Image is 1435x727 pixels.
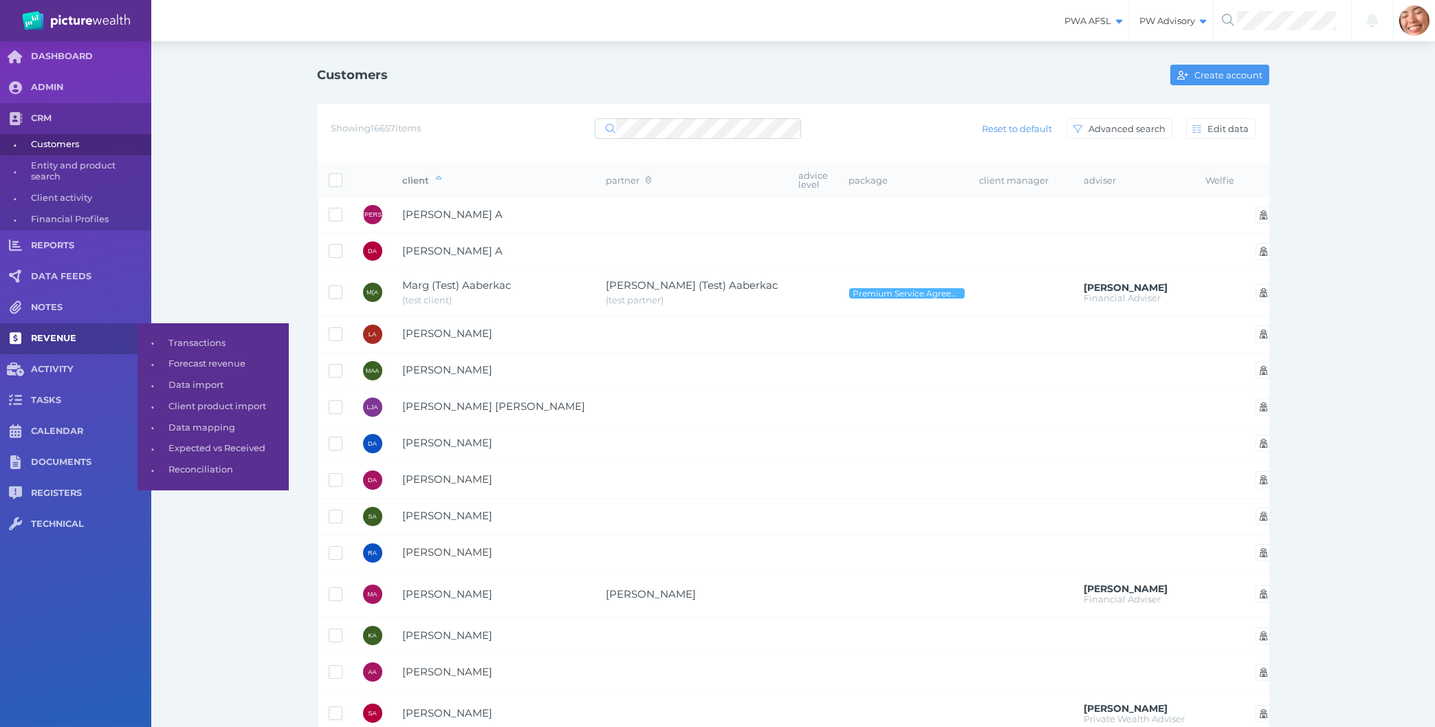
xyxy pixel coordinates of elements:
[1074,164,1196,197] th: adviser
[403,665,493,678] span: Angela Abbott
[403,629,493,642] span: Kerry Abbott
[1196,164,1245,197] th: Welfie
[363,543,382,563] div: Reg Abbott
[31,364,151,376] span: ACTIVITY
[839,164,970,197] th: package
[1067,118,1172,139] button: Advanced search
[1256,664,1273,681] button: Open user's account in Portal
[368,513,376,520] span: SA
[368,591,377,598] span: MA
[363,361,382,380] div: Mustafa Al Abbasi
[403,175,441,186] span: client
[368,710,376,717] span: SA
[1256,243,1273,260] button: Open user's account in Portal
[368,477,377,484] span: DA
[1399,6,1429,36] img: Sabrina Mena
[138,459,289,481] a: •Reconciliation
[138,333,289,354] a: •Transactions
[403,294,452,305] span: test client
[1256,435,1273,452] button: Open user's account in Portal
[366,404,377,411] span: LJA
[1256,398,1273,415] button: Open user's account in Portal
[138,354,289,375] a: •Forecast revenue
[138,396,289,417] a: •Client product import
[168,354,284,375] span: Forecast revenue
[369,331,376,338] span: LA
[403,545,493,558] span: Reg Abbott
[1256,206,1273,224] button: Open user's account in Portal
[363,283,382,302] div: Marg (Test) Aaberkac
[1256,585,1273,603] button: Open user's account in Portal
[363,507,382,526] div: Simone Abbott
[1084,594,1161,605] span: Financial Adviser
[606,175,651,186] span: partner
[1256,627,1273,644] button: Open user's account in Portal
[1256,508,1273,525] button: Open user's account in Portal
[1256,362,1273,379] button: Open user's account in Portal
[363,585,382,604] div: Mike Abbott
[403,473,493,486] span: Damien Abbott
[168,417,284,439] span: Data mapping
[403,436,493,449] span: Dale Abblitt
[31,395,151,406] span: TASKS
[138,440,168,457] span: •
[1186,118,1256,139] button: Edit data
[852,288,962,299] span: Premium Service Agreement - Ongoing
[1256,284,1273,301] button: Open user's account in Portal
[1256,544,1273,561] button: Open user's account in Portal
[1055,15,1129,27] span: PWA AFSL
[368,632,376,639] span: KA
[31,209,146,230] span: Financial Profiles
[403,363,493,376] span: Mustafa Al Abbasi
[138,419,168,436] span: •
[368,248,377,254] span: DA
[138,417,289,439] a: •Data mapping
[31,519,151,530] span: TECHNICAL
[1084,713,1185,724] span: Private Wealth Adviser
[31,51,151,63] span: DASHBOARD
[168,459,284,481] span: Reconciliation
[31,302,151,314] span: NOTES
[403,400,586,413] span: Lee John Abbiss
[318,67,388,83] h1: Customers
[403,327,493,340] span: Lars Aarekol
[363,325,382,344] div: Lars Aarekol
[31,188,146,209] span: Client activity
[138,375,289,396] a: •Data import
[403,587,493,600] span: Mike Abbott
[789,164,839,197] th: advice level
[606,587,697,600] span: Jennifer Abbott
[606,294,664,305] span: test partner
[138,462,168,479] span: •
[31,426,151,437] span: CALENDAR
[1205,123,1255,134] span: Edit data
[31,134,146,155] span: Customers
[168,333,284,354] span: Transactions
[403,509,493,522] span: Simone Abbott
[363,470,382,490] div: Damien Abbott
[168,375,284,396] span: Data import
[403,706,493,719] span: Samuel Abbott
[31,240,151,252] span: REPORTS
[138,377,168,394] span: •
[31,457,151,468] span: DOCUMENTS
[1084,281,1168,294] span: Grant Teakle
[606,279,778,292] span: William (Test) Aaberkac
[138,334,168,351] span: •
[363,205,382,224] div: Jackson A
[31,113,151,124] span: CRM
[366,289,378,296] span: M(A
[368,440,377,447] span: DA
[363,704,382,723] div: Samuel Abbott
[363,241,382,261] div: Dahlan A
[403,244,503,257] span: Dahlan A
[1130,15,1213,27] span: PW Advisory
[1256,325,1273,343] button: Open user's account in Portal
[1192,69,1269,80] span: Create account
[168,438,284,459] span: Expected vs Received
[1084,583,1168,595] span: Brad Bond
[138,356,168,373] span: •
[138,398,168,415] span: •
[1256,471,1273,488] button: Open user's account in Portal
[1084,292,1161,303] span: Financial Adviser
